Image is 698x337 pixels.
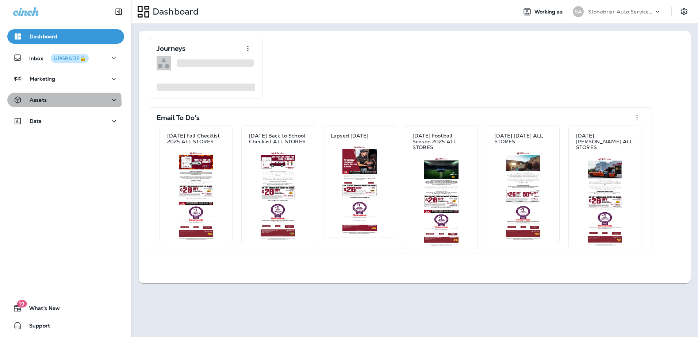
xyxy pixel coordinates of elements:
[157,114,200,121] p: Email To Do's
[30,34,57,39] p: Dashboard
[576,133,634,150] p: [DATE] [PERSON_NAME] ALL STORES
[413,133,470,150] p: [DATE] Football Season 2025 ALL STORES
[678,5,691,18] button: Settings
[7,50,124,65] button: InboxUPGRADE🔒
[249,152,307,240] img: 41bd7329-a9f5-4d70-bdf6-0960bd2260f9.jpg
[167,152,225,240] img: c9529473-e0b3-4fa9-a0f3-3ee99dd61321.jpg
[22,305,60,314] span: What's New
[30,76,55,82] p: Marketing
[30,97,47,103] p: Assets
[51,54,89,63] button: UPGRADE🔒
[7,114,124,128] button: Data
[534,9,565,15] span: Working as:
[7,93,124,107] button: Assets
[167,133,225,144] p: [DATE] Fall Checklist 2025 ALL STORES
[157,45,185,52] p: Journeys
[54,56,86,61] div: UPGRADE🔒
[412,158,471,246] img: 986bdd0a-d86c-4734-9ff3-f19804d81379.jpg
[22,323,50,332] span: Support
[7,318,124,333] button: Support
[494,133,552,144] p: [DATE] [DATE] ALL STORES
[108,4,129,19] button: Collapse Sidebar
[17,300,27,307] span: 19
[30,118,42,124] p: Data
[331,133,368,139] p: Lapsed [DATE]
[249,133,307,144] p: [DATE] Back to School Checklist ALL STORES
[330,146,389,234] img: 27a03246-8294-4837-b206-3c24d6577754.jpg
[588,9,654,15] p: Stonebriar Auto Services Group
[576,158,634,246] img: 6941e097-22c9-4507-966a-73cc60e0983b.jpg
[573,6,584,17] div: SA
[494,152,552,240] img: 9ca467fc-7aa4-4027-83de-4c3132a49e54.jpg
[7,71,124,86] button: Marketing
[150,6,199,17] p: Dashboard
[7,29,124,44] button: Dashboard
[7,301,124,315] button: 19What's New
[29,54,89,62] p: Inbox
